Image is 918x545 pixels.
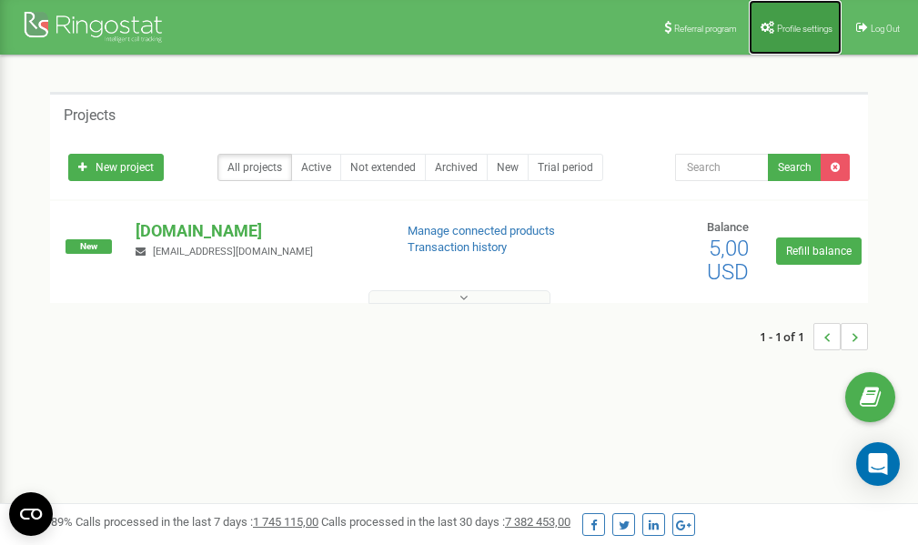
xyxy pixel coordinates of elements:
[528,154,603,181] a: Trial period
[856,442,900,486] div: Open Intercom Messenger
[253,515,318,529] u: 1 745 115,00
[76,515,318,529] span: Calls processed in the last 7 days :
[64,107,116,124] h5: Projects
[505,515,570,529] u: 7 382 453,00
[66,239,112,254] span: New
[768,154,822,181] button: Search
[776,237,862,265] a: Refill balance
[408,224,555,237] a: Manage connected products
[760,305,868,368] nav: ...
[675,154,769,181] input: Search
[321,515,570,529] span: Calls processed in the last 30 days :
[153,246,313,257] span: [EMAIL_ADDRESS][DOMAIN_NAME]
[291,154,341,181] a: Active
[340,154,426,181] a: Not extended
[707,220,749,234] span: Balance
[68,154,164,181] a: New project
[408,240,507,254] a: Transaction history
[425,154,488,181] a: Archived
[777,24,832,34] span: Profile settings
[217,154,292,181] a: All projects
[136,219,378,243] p: [DOMAIN_NAME]
[760,323,813,350] span: 1 - 1 of 1
[487,154,529,181] a: New
[9,492,53,536] button: Open CMP widget
[707,236,749,285] span: 5,00 USD
[674,24,737,34] span: Referral program
[871,24,900,34] span: Log Out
